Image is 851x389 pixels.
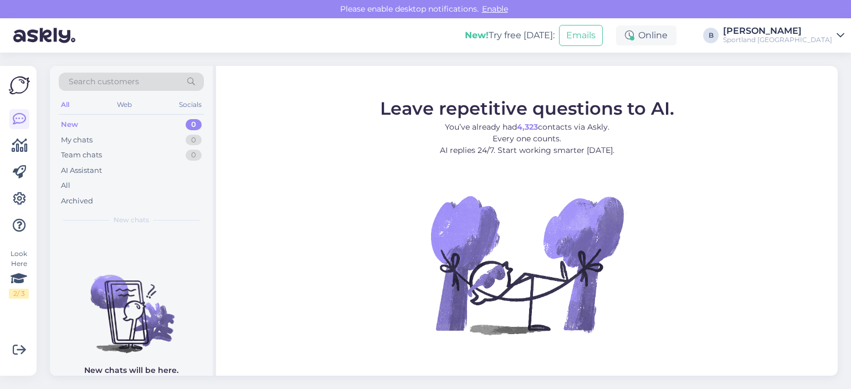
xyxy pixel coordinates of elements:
[50,255,213,355] img: No chats
[186,150,202,161] div: 0
[177,98,204,112] div: Socials
[616,25,676,45] div: Online
[61,119,78,130] div: New
[186,135,202,146] div: 0
[723,35,832,44] div: Sportland [GEOGRAPHIC_DATA]
[61,180,70,191] div: All
[380,97,674,119] span: Leave repetitive questions to AI.
[559,25,603,46] button: Emails
[427,165,627,364] img: No Chat active
[59,98,71,112] div: All
[479,4,511,14] span: Enable
[703,28,719,43] div: B
[9,249,29,299] div: Look Here
[61,165,102,176] div: AI Assistant
[84,365,178,376] p: New chats will be here.
[61,135,93,146] div: My chats
[69,76,139,88] span: Search customers
[9,75,30,96] img: Askly Logo
[517,121,538,131] b: 4,323
[115,98,134,112] div: Web
[186,119,202,130] div: 0
[9,289,29,299] div: 2 / 3
[61,196,93,207] div: Archived
[61,150,102,161] div: Team chats
[723,27,832,35] div: [PERSON_NAME]
[380,121,674,156] p: You’ve already had contacts via Askly. Every one counts. AI replies 24/7. Start working smarter [...
[465,30,489,40] b: New!
[465,29,555,42] div: Try free [DATE]:
[114,215,149,225] span: New chats
[723,27,844,44] a: [PERSON_NAME]Sportland [GEOGRAPHIC_DATA]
